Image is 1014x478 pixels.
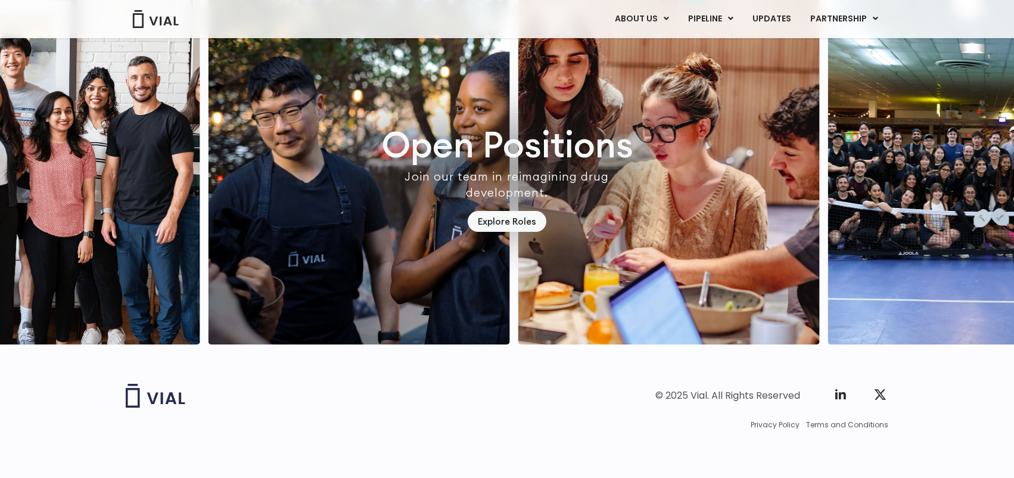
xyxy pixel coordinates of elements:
div: © 2025 Vial. All Rights Reserved [655,389,800,402]
a: PIPELINEMenu Toggle [679,9,742,29]
a: ABOUT USMenu Toggle [605,9,678,29]
a: UPDATES [743,9,800,29]
a: Terms and Conditions [806,420,888,430]
img: Vial logo wih "Vial" spelled out [126,384,185,408]
a: Privacy Policy [751,420,800,430]
a: PARTNERSHIPMenu Toggle [801,9,888,29]
a: Explore Roles [468,211,546,232]
img: Vial Logo [132,10,179,28]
